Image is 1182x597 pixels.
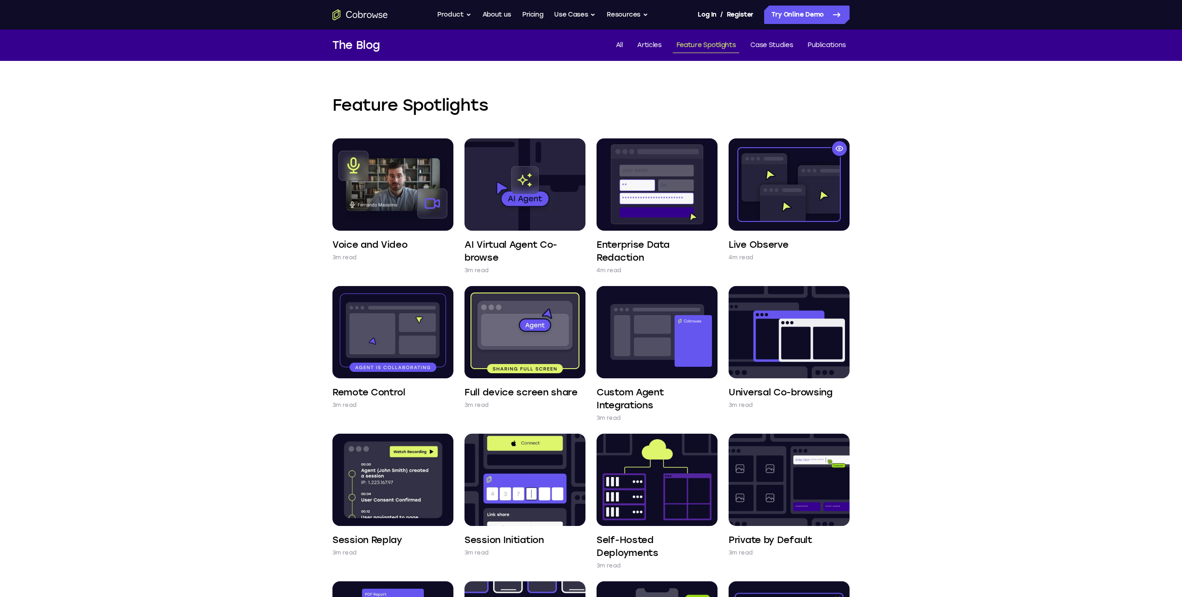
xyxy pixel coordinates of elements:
[612,38,627,53] a: All
[747,38,796,53] a: Case Studies
[554,6,596,24] button: Use Cases
[332,9,388,20] a: Go to the home page
[332,533,402,546] h4: Session Replay
[522,6,543,24] a: Pricing
[332,253,356,262] p: 3m read
[464,138,585,231] img: AI Virtual Agent Co-browse
[729,138,850,262] a: Live Observe 4m read
[729,238,788,251] h4: Live Observe
[332,238,408,251] h4: Voice and Video
[332,37,380,54] h1: The Blog
[464,400,488,410] p: 3m read
[332,400,356,410] p: 3m read
[464,266,488,275] p: 3m read
[597,266,621,275] p: 4m read
[597,533,718,559] h4: Self-Hosted Deployments
[597,286,718,378] img: Custom Agent Integrations
[698,6,716,24] a: Log In
[332,138,453,262] a: Voice and Video 3m read
[332,286,453,378] img: Remote Control
[597,138,718,231] img: Enterprise Data Redaction
[597,434,718,526] img: Self-Hosted Deployments
[482,6,511,24] a: About us
[597,386,718,412] h4: Custom Agent Integrations
[332,286,453,410] a: Remote Control 3m read
[597,238,718,264] h4: Enterprise Data Redaction
[764,6,850,24] a: Try Online Demo
[720,9,723,20] span: /
[464,138,585,275] a: AI Virtual Agent Co-browse 3m read
[597,286,718,423] a: Custom Agent Integrations 3m read
[729,400,753,410] p: 3m read
[464,286,585,410] a: Full device screen share 3m read
[729,434,850,557] a: Private by Default 3m read
[673,38,740,53] a: Feature Spotlights
[607,6,648,24] button: Resources
[729,138,850,231] img: Live Observe
[597,434,718,570] a: Self-Hosted Deployments 3m read
[727,6,754,24] a: Register
[729,286,850,378] img: Universal Co-browsing
[729,253,753,262] p: 4m read
[332,386,405,399] h4: Remote Control
[332,94,850,116] h2: Feature Spotlights
[729,286,850,410] a: Universal Co-browsing 3m read
[804,38,850,53] a: Publications
[729,434,850,526] img: Private by Default
[464,386,578,399] h4: Full device screen share
[332,138,453,231] img: Voice and Video
[332,434,453,557] a: Session Replay 3m read
[332,434,453,526] img: Session Replay
[729,548,753,557] p: 3m read
[597,561,621,570] p: 3m read
[464,434,585,526] img: Session Initiation
[464,533,544,546] h4: Session Initiation
[633,38,665,53] a: Articles
[729,386,832,399] h4: Universal Co-browsing
[437,6,471,24] button: Product
[597,138,718,275] a: Enterprise Data Redaction 4m read
[464,434,585,557] a: Session Initiation 3m read
[464,238,585,264] h4: AI Virtual Agent Co-browse
[597,413,621,423] p: 3m read
[464,286,585,378] img: Full device screen share
[332,548,356,557] p: 3m read
[464,548,488,557] p: 3m read
[729,533,812,546] h4: Private by Default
